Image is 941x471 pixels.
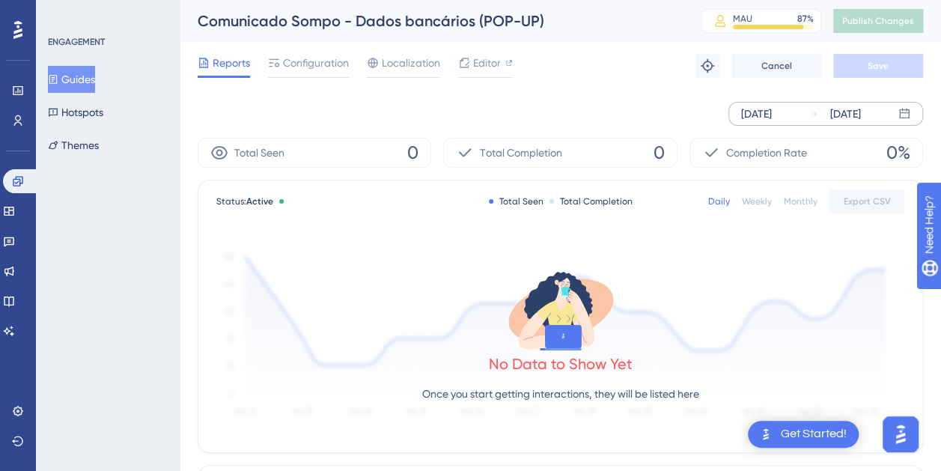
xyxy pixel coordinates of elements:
div: [DATE] [741,105,772,123]
span: Total Completion [480,144,561,162]
div: ENGAGEMENT [48,36,105,48]
span: Completion Rate [726,144,807,162]
div: 87 % [797,13,814,25]
span: Cancel [761,60,792,72]
button: Save [833,54,923,78]
button: Guides [48,66,95,93]
div: [DATE] [830,105,861,123]
span: Localization [382,54,440,72]
button: Cancel [731,54,821,78]
button: Hotspots [48,99,103,126]
span: Status: [216,195,273,207]
button: Export CSV [829,189,904,213]
span: Export CSV [844,195,891,207]
div: Open Get Started! checklist [748,421,859,448]
span: Editor [473,54,501,72]
span: 0 [407,141,418,165]
span: Save [868,60,889,72]
img: launcher-image-alternative-text [757,425,775,443]
div: MAU [733,13,752,25]
span: Active [246,196,273,207]
span: 0 [654,141,665,165]
span: Publish Changes [842,15,914,27]
div: Daily [708,195,730,207]
div: Weekly [742,195,772,207]
span: 0% [886,141,910,165]
div: Comunicado Sompo - Dados bancários (POP-UP) [198,10,664,31]
div: Monthly [784,195,817,207]
span: Total Seen [234,144,284,162]
button: Publish Changes [833,9,923,33]
div: No Data to Show Yet [489,353,633,374]
button: Themes [48,132,99,159]
span: Configuration [283,54,349,72]
div: Get Started! [781,426,847,443]
div: Total Completion [549,195,633,207]
span: Need Help? [35,4,94,22]
div: Total Seen [489,195,543,207]
iframe: UserGuiding AI Assistant Launcher [878,412,923,457]
span: Reports [213,54,250,72]
p: Once you start getting interactions, they will be listed here [422,385,699,403]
